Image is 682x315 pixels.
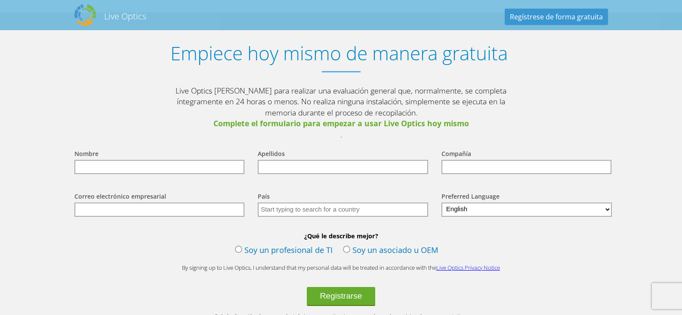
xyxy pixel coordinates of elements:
label: Nombre [74,150,99,160]
label: Soy un asociado u OEM [343,244,438,257]
label: País [258,192,270,203]
button: Registrarse [307,287,375,306]
h1: Empiece hoy mismo de manera gratuita [66,42,612,64]
label: Correo electrónico empresarial [74,192,166,203]
p: Live Optics [PERSON_NAME] para realizar una evaluación general que, normalmente, se completa ínte... [169,85,513,140]
label: Compañía [441,150,471,160]
p: By signing up to Live Optics, I understand that my personal data will be treated in accordance wi... [169,264,513,272]
b: ¿Qué le describe mejor? [66,232,617,240]
input: Start typing to search for a country [258,203,428,217]
label: Apellidos [258,150,285,160]
a: Regístrese de forma gratuita [505,9,608,25]
label: Preferred Language [441,192,500,203]
span: Complete el formulario para empezar a usar Live Optics hoy mismo [169,118,513,129]
label: Soy un profesional de TI [235,244,333,257]
a: Live Optics Privacy Notice [436,264,500,271]
h2: Live Optics [104,10,146,22]
img: Dell Dpack [74,4,96,26]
